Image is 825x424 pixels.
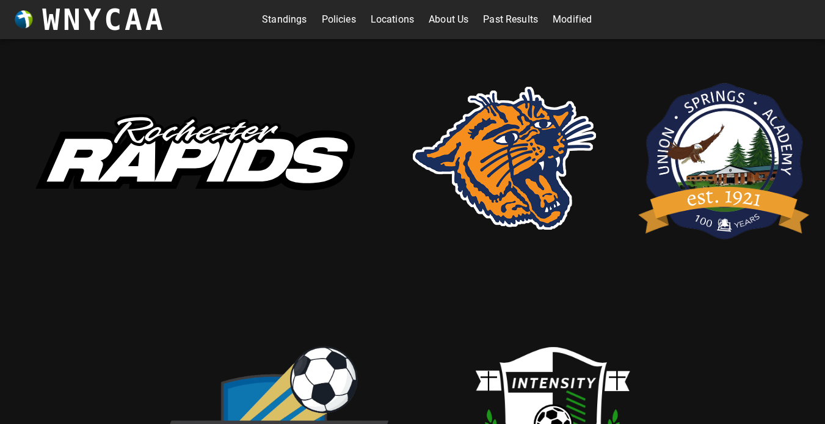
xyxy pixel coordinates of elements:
[429,10,468,29] a: About Us
[42,2,165,37] h3: WNYCAA
[322,10,356,29] a: Policies
[483,10,538,29] a: Past Results
[413,87,596,230] img: rsd.png
[15,10,33,29] img: wnycaaBall.png
[371,10,414,29] a: Locations
[633,64,816,253] img: usa.png
[10,90,376,226] img: rapids.svg
[262,10,307,29] a: Standings
[553,10,592,29] a: Modified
